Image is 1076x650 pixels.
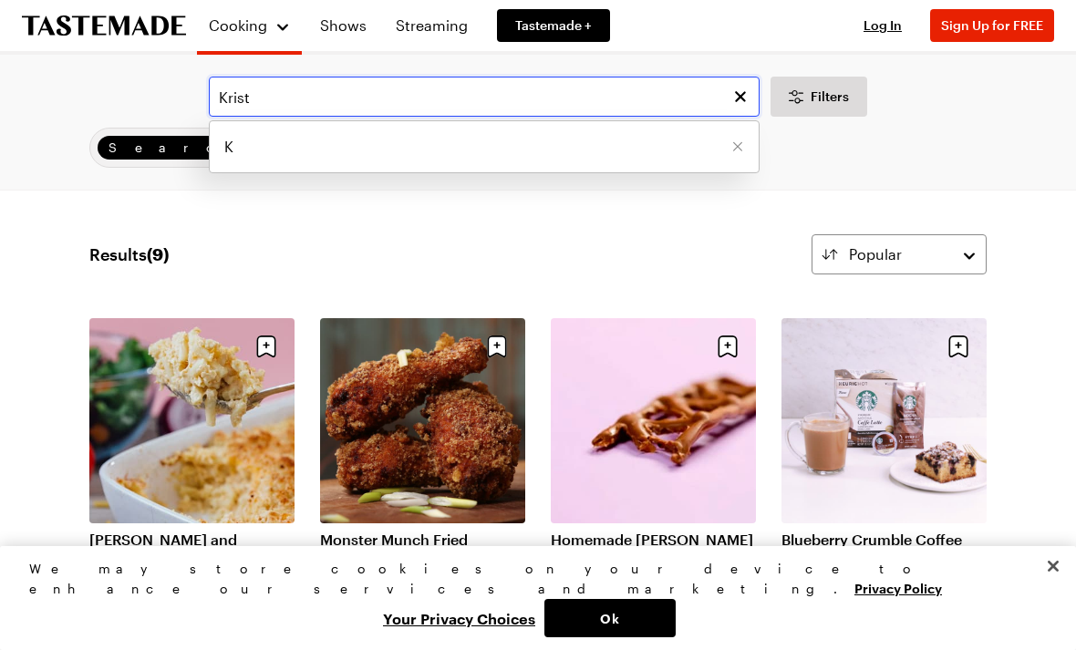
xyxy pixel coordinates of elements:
span: Filters [811,88,849,106]
span: Cooking [209,16,267,34]
button: Clear search [730,87,750,107]
div: We may store cookies on your device to enhance our services and marketing. [29,559,1031,599]
span: K [224,136,233,158]
button: Save recipe [249,329,284,364]
button: Save recipe [710,329,745,364]
button: Save recipe [480,329,514,364]
button: Remove [object Object] [731,140,744,153]
span: Log In [864,17,902,33]
a: Blueberry Crumble Coffee Cake [781,531,987,567]
a: To Tastemade Home Page [22,15,186,36]
a: [PERSON_NAME] and [PERSON_NAME] [89,531,295,567]
a: More information about your privacy, opens in a new tab [854,579,942,596]
span: Tastemade + [515,16,592,35]
a: Monster Munch Fried Chicken [320,531,525,567]
button: Sign Up for FREE [930,9,1054,42]
a: Tastemade + [497,9,610,42]
span: Popular [849,243,902,265]
button: Your Privacy Choices [374,599,544,637]
button: Save recipe [941,329,976,364]
button: Desktop filters [771,77,867,117]
span: Search: K [109,138,321,158]
button: Log In [846,16,919,35]
button: Close [1033,546,1073,586]
span: Results [89,242,169,267]
button: Ok [544,599,676,637]
div: Privacy [29,559,1031,637]
span: Sign Up for FREE [941,17,1043,33]
a: Homemade [PERSON_NAME] [551,531,756,549]
button: Popular [812,234,987,274]
button: Cooking [208,7,291,44]
span: ( 9 ) [147,244,169,264]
